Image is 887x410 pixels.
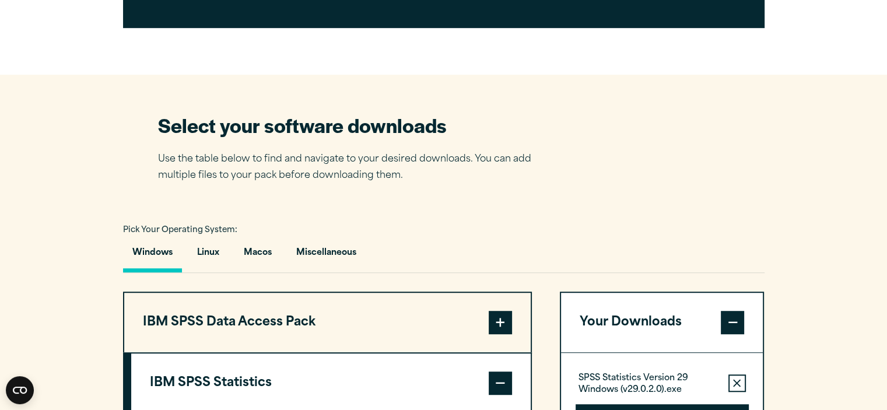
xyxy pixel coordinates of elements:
button: Linux [188,239,229,272]
p: SPSS Statistics Version 29 Windows (v29.0.2.0).exe [579,373,719,396]
button: Windows [123,239,182,272]
button: Macos [234,239,281,272]
p: Use the table below to find and navigate to your desired downloads. You can add multiple files to... [158,151,549,185]
button: Open CMP widget [6,376,34,404]
button: IBM SPSS Data Access Pack [124,293,531,352]
h2: Select your software downloads [158,112,549,138]
button: Miscellaneous [287,239,366,272]
button: Your Downloads [561,293,763,352]
span: Pick Your Operating System: [123,226,237,234]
